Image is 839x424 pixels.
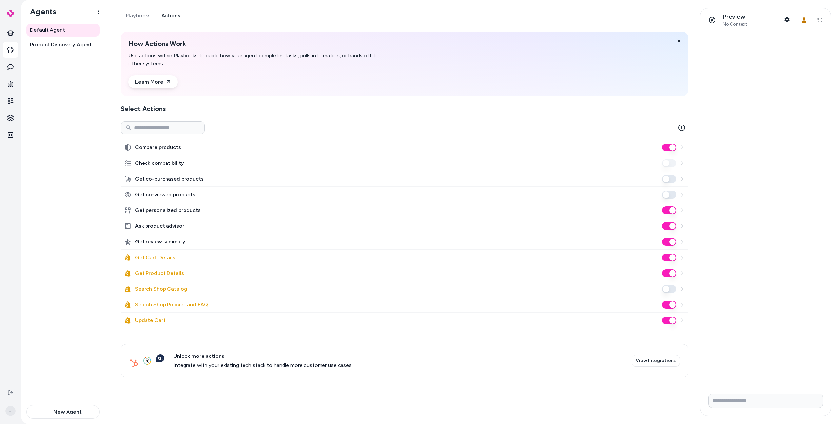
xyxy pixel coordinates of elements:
[135,191,195,199] label: Get co-viewed products
[135,144,181,151] label: Compare products
[632,355,680,367] a: View Integrations
[30,26,65,34] span: Default Agent
[135,254,175,261] label: Get Cart Details
[135,301,208,309] label: Search Shop Policies and FAQ
[7,10,14,17] img: alby Logo
[135,222,184,230] label: Ask product advisor
[135,159,184,167] label: Check compatibility
[173,352,353,360] span: Unlock more actions
[135,269,184,277] label: Get Product Details
[4,400,17,421] button: J
[26,24,100,37] a: Default Agent
[121,104,688,113] h2: Select Actions
[121,8,156,24] a: Playbooks
[135,238,185,246] label: Get review summary
[25,7,56,17] h1: Agents
[26,38,100,51] a: Product Discovery Agent
[708,394,823,408] input: Write your prompt here
[173,361,353,369] span: Integrate with your existing tech stack to handle more customer use cases.
[128,52,380,67] p: Use actions within Playbooks to guide how your agent completes tasks, pulls information, or hands...
[156,8,185,24] a: Actions
[723,13,747,21] p: Preview
[135,175,204,183] label: Get co-purchased products
[135,285,187,293] label: Search Shop Catalog
[135,317,166,324] label: Update Cart
[135,206,201,214] label: Get personalized products
[128,75,178,88] a: Learn More
[128,40,380,48] h2: How Actions Work
[30,41,92,48] span: Product Discovery Agent
[723,21,747,27] span: No Context
[5,406,16,416] span: J
[26,405,100,419] button: New Agent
